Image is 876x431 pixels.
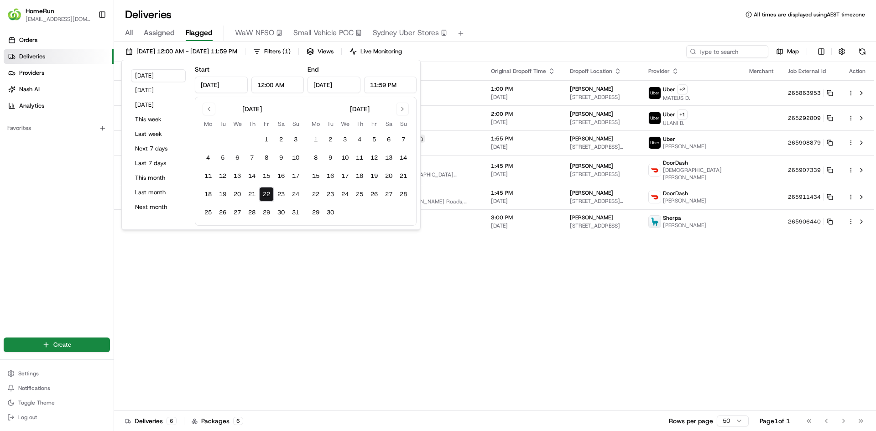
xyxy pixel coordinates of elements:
span: Orders [19,36,37,44]
button: 29 [308,205,323,220]
button: Map [772,45,803,58]
span: [DATE] [491,222,555,229]
span: 1:55 PM [491,135,555,142]
span: Sydney Uber Stores [373,27,439,38]
span: Log out [18,414,37,421]
button: 18 [201,187,215,202]
span: Providers [19,69,44,77]
input: Type to search [686,45,768,58]
button: 23 [323,187,338,202]
button: 17 [288,169,303,183]
button: 27 [381,187,396,202]
img: sherpa_logo.png [649,216,661,228]
span: [STREET_ADDRESS] [570,93,634,101]
span: Uber [663,111,675,118]
span: Nash AI [19,85,40,93]
a: Nash AI [4,82,114,97]
button: 23 [274,187,288,202]
button: 3 [288,132,303,147]
button: 30 [323,205,338,220]
button: 265911434 [788,193,833,201]
button: 8 [308,151,323,165]
span: [DATE] [491,119,555,126]
th: Tuesday [323,119,338,129]
th: Thursday [352,119,367,129]
button: 5 [215,151,230,165]
button: 20 [381,169,396,183]
span: 265292809 [788,114,821,122]
button: Last week [131,128,186,140]
button: Views [302,45,338,58]
span: DoorDash [663,159,688,166]
div: 6 [233,417,243,425]
th: Monday [201,119,215,129]
span: Uber [663,135,675,143]
img: HomeRun [7,7,22,22]
button: 19 [367,169,381,183]
button: 25 [201,205,215,220]
th: Wednesday [230,119,245,129]
div: Page 1 of 1 [760,416,790,426]
button: 19 [215,187,230,202]
button: 28 [396,187,411,202]
span: [DATE] 12:00 AM - [DATE] 11:59 PM [136,47,237,56]
button: 26 [367,187,381,202]
span: [PERSON_NAME] [570,85,613,93]
th: Tuesday [215,119,230,129]
span: [PERSON_NAME] [663,197,706,204]
span: Filters [264,47,291,56]
span: 265906440 [788,218,821,225]
span: Map [787,47,799,56]
button: 7 [396,132,411,147]
span: Provider [648,68,670,75]
button: Last 7 days [131,157,186,170]
button: 20 [230,187,245,202]
button: [DATE] [131,84,186,97]
div: Packages [192,416,243,426]
button: [DATE] [131,99,186,111]
button: 16 [274,169,288,183]
span: [PERSON_NAME] [570,162,613,170]
span: [STREET_ADDRESS][PERSON_NAME] [570,143,634,151]
a: Deliveries [4,49,114,64]
div: 6 [167,417,177,425]
span: Sherpa [663,214,681,222]
th: Saturday [274,119,288,129]
button: Go to next month [396,103,409,115]
button: 265863953 [788,89,833,97]
button: 27 [230,205,245,220]
img: doordash_logo_v2.png [649,191,661,203]
th: Wednesday [338,119,352,129]
span: [PERSON_NAME] [570,189,613,197]
button: 18 [352,169,367,183]
button: 1 [308,132,323,147]
span: [PERSON_NAME] [570,135,613,142]
th: Saturday [381,119,396,129]
button: Create [4,338,110,352]
button: Settings [4,367,110,380]
button: 5 [367,132,381,147]
button: 9 [274,151,288,165]
button: 265292809 [788,114,833,122]
button: 2 [274,132,288,147]
span: All times are displayed using AEST timezone [754,11,865,18]
a: Orders [4,33,114,47]
p: Rows per page [669,416,713,426]
span: [STREET_ADDRESS] [570,171,634,178]
span: Toggle Theme [18,399,55,406]
button: 25 [352,187,367,202]
th: Friday [259,119,274,129]
button: 265907339 [788,166,833,174]
h1: Deliveries [125,7,172,22]
button: 17 [338,169,352,183]
th: Sunday [396,119,411,129]
span: MATEUS D. [663,94,690,102]
button: 21 [245,187,259,202]
span: [PERSON_NAME] [570,214,613,221]
th: Sunday [288,119,303,129]
button: Toggle Theme [4,396,110,409]
span: [DATE] [491,197,555,205]
button: Filters(1) [249,45,295,58]
button: 1 [259,132,274,147]
button: HomeRun [26,6,54,16]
